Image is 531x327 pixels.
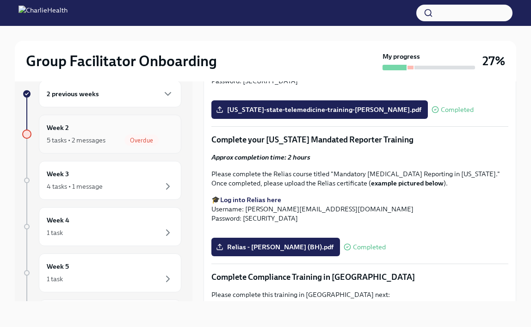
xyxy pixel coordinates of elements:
[26,52,217,70] h2: Group Facilitator Onboarding
[211,238,340,256] label: Relias - [PERSON_NAME] (BH).pdf
[383,52,420,61] strong: My progress
[353,244,386,251] span: Completed
[22,253,181,292] a: Week 51 task
[211,100,428,119] label: [US_STATE]-state-telemedicine-training-[PERSON_NAME].pdf
[22,115,181,154] a: Week 25 tasks • 2 messagesOverdue
[47,136,105,145] div: 5 tasks • 2 messages
[47,261,69,271] h6: Week 5
[47,169,69,179] h6: Week 3
[211,153,310,161] strong: Approx completion time: 2 hours
[47,215,69,225] h6: Week 4
[211,169,508,188] p: Please complete the Relias course titled "Mandatory [MEDICAL_DATA] Reporting in [US_STATE]." Once...
[371,179,444,187] strong: example pictured below
[482,53,505,69] h3: 27%
[47,182,103,191] div: 4 tasks • 1 message
[39,80,181,107] div: 2 previous weeks
[211,134,508,145] p: Complete your [US_STATE] Mandated Reporter Training
[47,228,63,237] div: 1 task
[211,290,508,299] p: Please complete this training in [GEOGRAPHIC_DATA] next:
[218,105,421,114] span: [US_STATE]-state-telemedicine-training-[PERSON_NAME].pdf
[19,6,68,20] img: CharlieHealth
[47,274,63,284] div: 1 task
[220,196,281,204] a: Log into Relias here
[47,123,69,133] h6: Week 2
[22,161,181,200] a: Week 34 tasks • 1 message
[211,271,508,283] p: Complete Compliance Training in [GEOGRAPHIC_DATA]
[22,207,181,246] a: Week 41 task
[441,106,474,113] span: Completed
[124,137,159,144] span: Overdue
[47,89,99,99] h6: 2 previous weeks
[211,195,508,223] p: 🎓 Username: [PERSON_NAME][EMAIL_ADDRESS][DOMAIN_NAME] Password: [SECURITY_DATA]
[218,242,333,252] span: Relias - [PERSON_NAME] (BH).pdf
